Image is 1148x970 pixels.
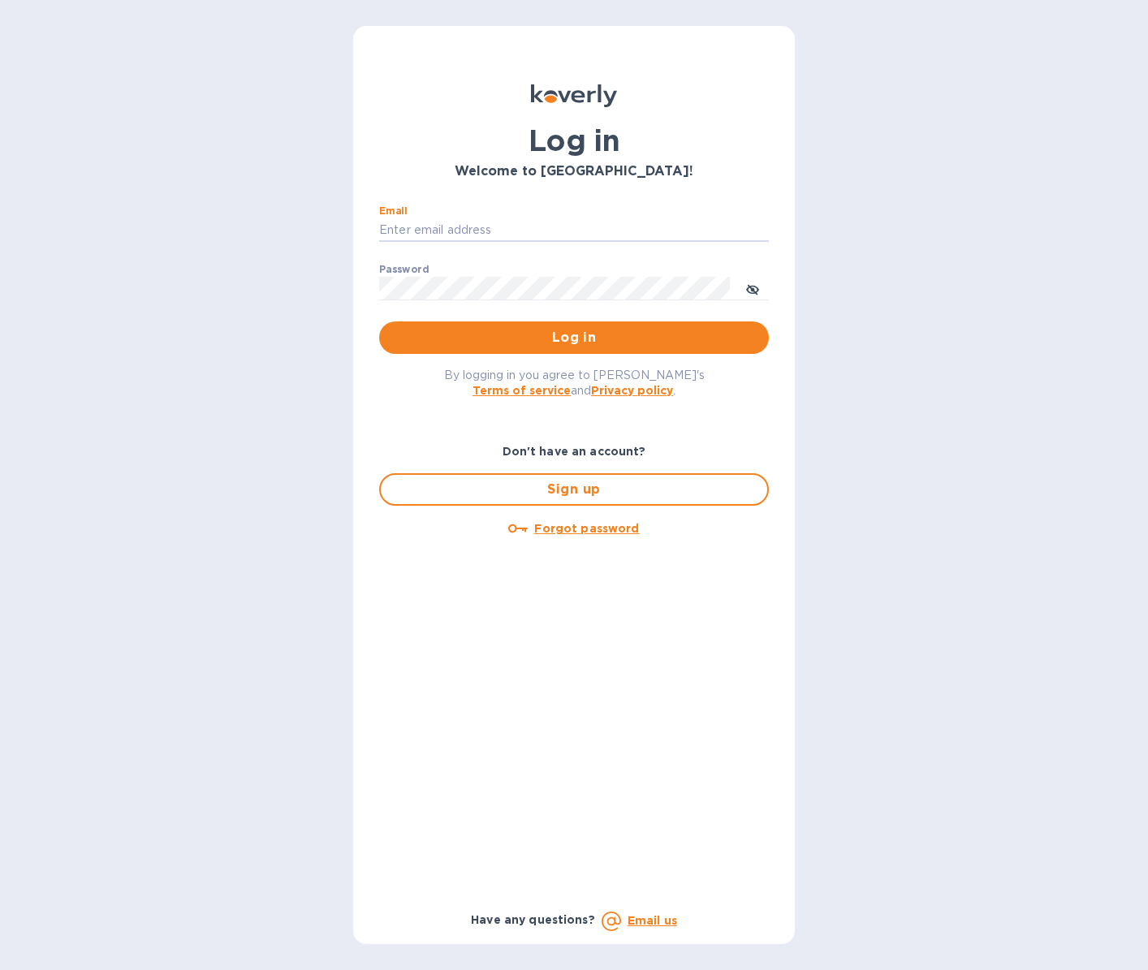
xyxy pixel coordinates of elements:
img: Koverly [531,84,617,107]
u: Forgot password [534,522,639,535]
b: Have any questions? [471,913,595,926]
span: By logging in you agree to [PERSON_NAME]'s and . [444,369,705,397]
button: Log in [379,321,769,354]
a: Terms of service [473,384,571,397]
label: Password [379,265,429,274]
button: Sign up [379,473,769,506]
h3: Welcome to [GEOGRAPHIC_DATA]! [379,164,769,179]
a: Email us [628,914,677,927]
input: Enter email address [379,218,769,243]
h1: Log in [379,123,769,157]
span: Log in [392,328,756,347]
b: Don't have an account? [503,445,646,458]
label: Email [379,206,408,216]
span: Sign up [394,480,754,499]
a: Privacy policy [591,384,673,397]
button: toggle password visibility [736,272,769,304]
